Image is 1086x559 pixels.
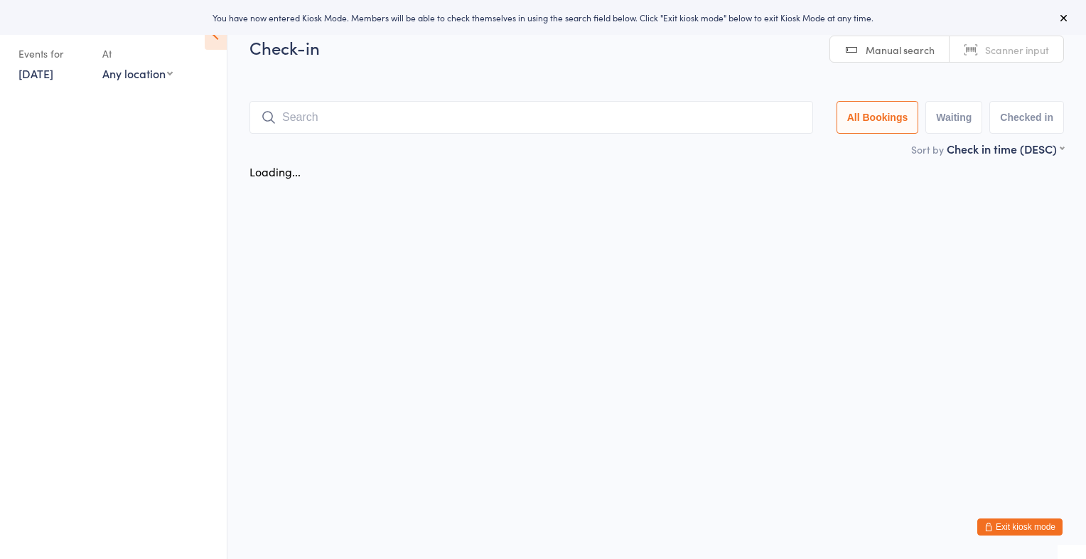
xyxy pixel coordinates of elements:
div: Any location [102,65,173,81]
button: Waiting [925,101,982,134]
div: You have now entered Kiosk Mode. Members will be able to check themselves in using the search fie... [23,11,1063,23]
button: Checked in [989,101,1064,134]
span: Scanner input [985,43,1049,57]
button: All Bookings [837,101,919,134]
div: At [102,42,173,65]
input: Search [249,101,813,134]
span: Manual search [866,43,935,57]
h2: Check-in [249,36,1064,59]
div: Loading... [249,164,301,179]
a: [DATE] [18,65,53,81]
label: Sort by [911,142,944,156]
div: Check in time (DESC) [947,141,1064,156]
div: Events for [18,42,88,65]
button: Exit kiosk mode [977,518,1063,536]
